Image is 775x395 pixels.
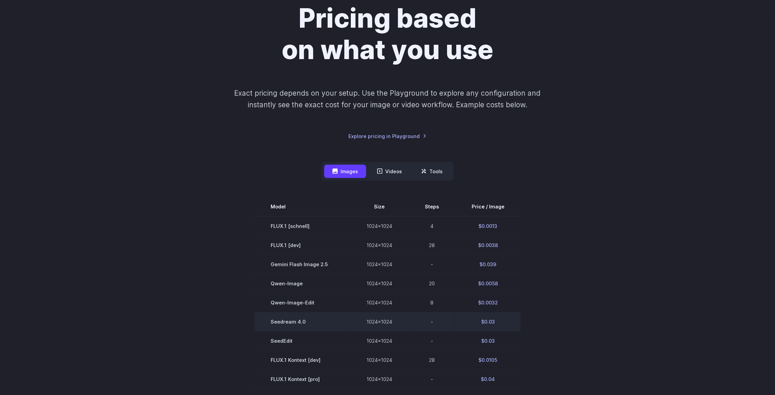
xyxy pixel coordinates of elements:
[455,274,521,293] td: $0.0058
[254,312,350,331] td: Seedream 4.0
[455,255,521,274] td: $0.039
[408,274,455,293] td: 20
[350,236,408,255] td: 1024x1024
[455,197,521,216] th: Price / Image
[221,87,554,110] p: Exact pricing depends on your setup. Use the Playground to explore any configuration and instantl...
[198,3,578,66] h1: Pricing based on what you use
[350,370,408,389] td: 1024x1024
[350,216,408,236] td: 1024x1024
[350,197,408,216] th: Size
[254,293,350,312] td: Qwen-Image-Edit
[408,236,455,255] td: 28
[348,132,427,140] a: Explore pricing in Playground
[455,236,521,255] td: $0.0038
[254,370,350,389] td: FLUX.1 Kontext [pro]
[455,216,521,236] td: $0.0013
[408,216,455,236] td: 4
[254,236,350,255] td: FLUX.1 [dev]
[408,255,455,274] td: -
[350,312,408,331] td: 1024x1024
[455,293,521,312] td: $0.0032
[455,370,521,389] td: $0.04
[413,165,451,178] button: Tools
[350,255,408,274] td: 1024x1024
[455,331,521,351] td: $0.03
[350,293,408,312] td: 1024x1024
[254,274,350,293] td: Qwen-Image
[455,312,521,331] td: $0.03
[271,260,334,268] span: Gemini Flash Image 2.5
[350,331,408,351] td: 1024x1024
[408,351,455,370] td: 28
[455,351,521,370] td: $0.0105
[408,370,455,389] td: -
[369,165,410,178] button: Videos
[324,165,366,178] button: Images
[408,197,455,216] th: Steps
[254,331,350,351] td: SeedEdit
[254,351,350,370] td: FLUX.1 Kontext [dev]
[408,331,455,351] td: -
[350,351,408,370] td: 1024x1024
[408,293,455,312] td: 8
[254,216,350,236] td: FLUX.1 [schnell]
[350,274,408,293] td: 1024x1024
[254,197,350,216] th: Model
[408,312,455,331] td: -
